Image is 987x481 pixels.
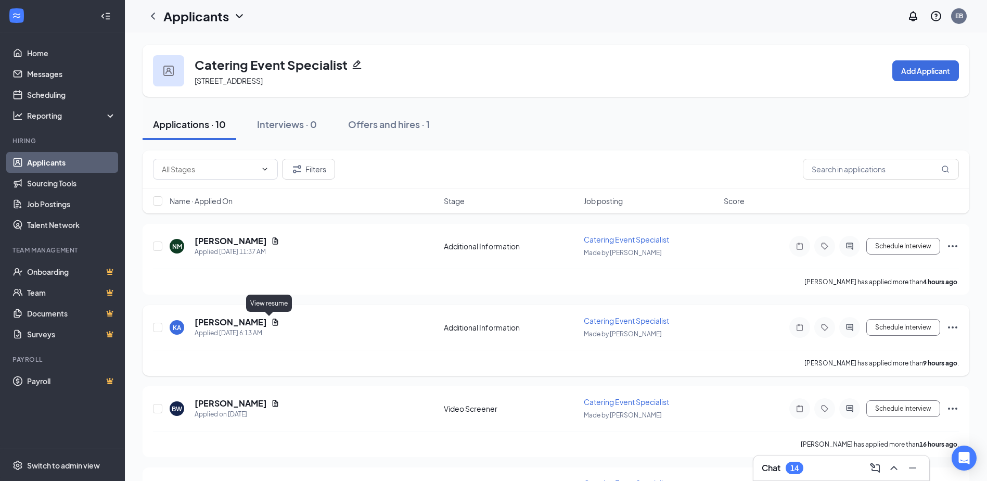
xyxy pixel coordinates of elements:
[100,11,111,21] svg: Collapse
[793,242,806,250] svg: Note
[352,59,362,70] svg: Pencil
[584,316,669,325] span: Catering Event Specialist
[147,10,159,22] svg: ChevronLeft
[923,359,957,367] b: 9 hours ago
[11,10,22,21] svg: WorkstreamLogo
[195,409,279,420] div: Applied on [DATE]
[892,60,959,81] button: Add Applicant
[941,165,950,173] svg: MagnifyingGlass
[195,398,267,409] h5: [PERSON_NAME]
[444,322,578,333] div: Additional Information
[803,159,959,180] input: Search in applications
[952,446,977,471] div: Open Intercom Messenger
[444,241,578,251] div: Additional Information
[866,319,940,336] button: Schedule Interview
[27,64,116,84] a: Messages
[12,460,23,471] svg: Settings
[762,462,780,474] h3: Chat
[27,303,116,324] a: DocumentsCrown
[866,238,940,255] button: Schedule Interview
[818,404,831,413] svg: Tag
[27,371,116,391] a: PayrollCrown
[801,440,959,449] p: [PERSON_NAME] has applied more than .
[27,324,116,345] a: SurveysCrown
[348,118,430,131] div: Offers and hires · 1
[27,152,116,173] a: Applicants
[804,359,959,368] p: [PERSON_NAME] has applied more than .
[818,323,831,332] svg: Tag
[793,323,806,332] svg: Note
[172,242,182,251] div: NM
[584,411,662,419] span: Made by [PERSON_NAME]
[907,10,919,22] svg: Notifications
[172,404,182,413] div: BW
[12,136,114,145] div: Hiring
[163,66,174,76] img: user icon
[955,11,963,20] div: EB
[173,323,181,332] div: KA
[195,235,267,247] h5: [PERSON_NAME]
[12,110,23,121] svg: Analysis
[291,163,303,175] svg: Filter
[946,321,959,334] svg: Ellipses
[271,237,279,245] svg: Document
[271,399,279,408] svg: Document
[867,460,883,476] button: ComposeMessage
[584,235,669,244] span: Catering Event Specialist
[946,240,959,252] svg: Ellipses
[27,43,116,64] a: Home
[195,328,279,338] div: Applied [DATE] 6:13 AM
[27,173,116,194] a: Sourcing Tools
[790,464,799,473] div: 14
[843,242,856,250] svg: ActiveChat
[27,214,116,235] a: Talent Network
[444,403,578,414] div: Video Screener
[162,163,257,175] input: All Stages
[27,261,116,282] a: OnboardingCrown
[946,402,959,415] svg: Ellipses
[163,7,229,25] h1: Applicants
[257,118,317,131] div: Interviews · 0
[282,159,335,180] button: Filter Filters
[866,400,940,417] button: Schedule Interview
[843,404,856,413] svg: ActiveChat
[261,165,269,173] svg: ChevronDown
[170,196,233,206] span: Name · Applied On
[444,196,465,206] span: Stage
[195,247,279,257] div: Applied [DATE] 11:37 AM
[919,440,957,448] b: 16 hours ago
[818,242,831,250] svg: Tag
[12,246,114,255] div: Team Management
[793,404,806,413] svg: Note
[724,196,745,206] span: Score
[888,462,900,474] svg: ChevronUp
[27,84,116,105] a: Scheduling
[27,110,117,121] div: Reporting
[195,317,267,328] h5: [PERSON_NAME]
[246,295,292,312] div: View resume
[27,194,116,214] a: Job Postings
[886,460,902,476] button: ChevronUp
[904,460,921,476] button: Minimize
[906,462,919,474] svg: Minimize
[27,282,116,303] a: TeamCrown
[930,10,942,22] svg: QuestionInfo
[584,397,669,407] span: Catering Event Specialist
[804,277,959,286] p: [PERSON_NAME] has applied more than .
[843,323,856,332] svg: ActiveChat
[195,76,263,85] span: [STREET_ADDRESS]
[869,462,881,474] svg: ComposeMessage
[233,10,246,22] svg: ChevronDown
[12,355,114,364] div: Payroll
[153,118,226,131] div: Applications · 10
[923,278,957,286] b: 4 hours ago
[584,249,662,257] span: Made by [PERSON_NAME]
[271,318,279,326] svg: Document
[584,196,623,206] span: Job posting
[584,330,662,338] span: Made by [PERSON_NAME]
[195,56,348,73] h3: Catering Event Specialist
[27,460,100,471] div: Switch to admin view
